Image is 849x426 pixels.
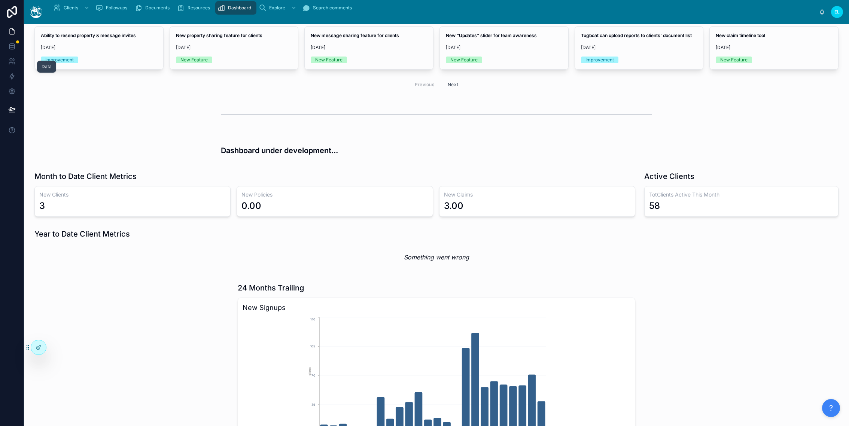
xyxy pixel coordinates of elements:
[175,1,215,15] a: Resources
[304,26,433,70] a: New message sharing feature for clients[DATE]New Feature
[30,6,42,18] img: App logo
[716,45,832,51] span: [DATE]
[446,45,562,51] span: [DATE]
[585,57,614,63] div: Improvement
[106,5,127,11] span: Followups
[145,5,170,11] span: Documents
[180,57,208,63] div: New Feature
[241,191,428,198] h3: New Policies
[39,200,45,212] div: 3
[42,64,52,70] div: Data
[709,26,839,70] a: New claim timeline tool[DATE]New Feature
[41,33,136,38] strong: Ability to resend property & message invites
[444,191,630,198] h3: New Claims
[34,229,130,239] h1: Year to Date Client Metrics
[51,1,93,15] a: Clients
[581,45,697,51] span: [DATE]
[45,57,74,63] div: Improvement
[238,283,304,293] h1: 24 Months Trailing
[34,26,164,70] a: Ability to resend property & message invites[DATE]Improvement
[256,1,300,15] a: Explore
[176,45,292,51] span: [DATE]
[176,33,262,38] strong: New property sharing feature for clients
[311,403,315,407] tspan: 35
[822,399,840,417] button: ?
[649,200,660,212] div: 58
[188,5,210,11] span: Resources
[311,374,315,377] tspan: 70
[215,1,256,15] a: Dashboard
[64,5,78,11] span: Clients
[93,1,133,15] a: Followups
[720,57,748,63] div: New Feature
[269,5,285,11] span: Explore
[404,253,469,262] em: Something went wrong
[41,45,157,51] span: [DATE]
[170,26,299,70] a: New property sharing feature for clients[DATE]New Feature
[834,9,840,15] span: EL
[439,26,569,70] a: New "Updates" slider for team awareness[DATE]New Feature
[442,79,463,90] button: Next
[133,1,175,15] a: Documents
[315,57,343,63] div: New Feature
[581,33,692,38] strong: Tugboat can upload reports to clients' document list
[221,145,652,156] h3: Dashboard under development...
[39,191,226,198] h3: New Clients
[300,1,357,15] a: Search comments
[310,317,315,321] tspan: 140
[644,171,694,182] h1: Active Clients
[649,191,834,198] h3: TotClients Active This Month
[575,26,704,70] a: Tugboat can upload reports to clients' document list[DATE]Improvement
[450,57,478,63] div: New Feature
[228,5,251,11] span: Dashboard
[34,171,137,182] h1: Month to Date Client Metrics
[311,33,399,38] strong: New message sharing feature for clients
[716,33,765,38] strong: New claim timeline tool
[446,33,537,38] strong: New "Updates" slider for team awareness
[241,200,261,212] div: 0.00
[313,5,352,11] span: Search comments
[310,344,315,348] tspan: 105
[311,45,427,51] span: [DATE]
[243,302,630,313] h3: New Signups
[308,367,311,375] tspan: clients
[444,200,463,212] div: 3.00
